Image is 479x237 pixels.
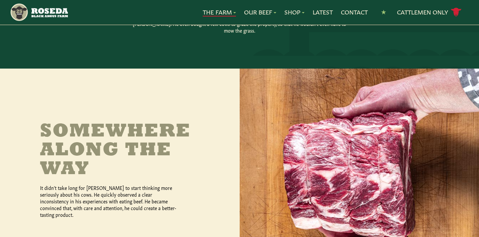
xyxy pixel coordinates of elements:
[203,8,236,16] a: The Farm
[341,8,368,16] a: Contact
[40,184,181,218] p: It didn’t take long for [PERSON_NAME] to start thinking more seriously about his cows. He quickly...
[284,8,305,16] a: Shop
[313,8,333,16] a: Latest
[397,6,462,18] a: Cattlemen Only
[10,3,68,22] img: https://roseda.com/wp-content/uploads/2021/05/roseda-25-header.png
[40,122,200,179] h2: Somewhere Along the Way
[244,8,276,16] a: Our Beef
